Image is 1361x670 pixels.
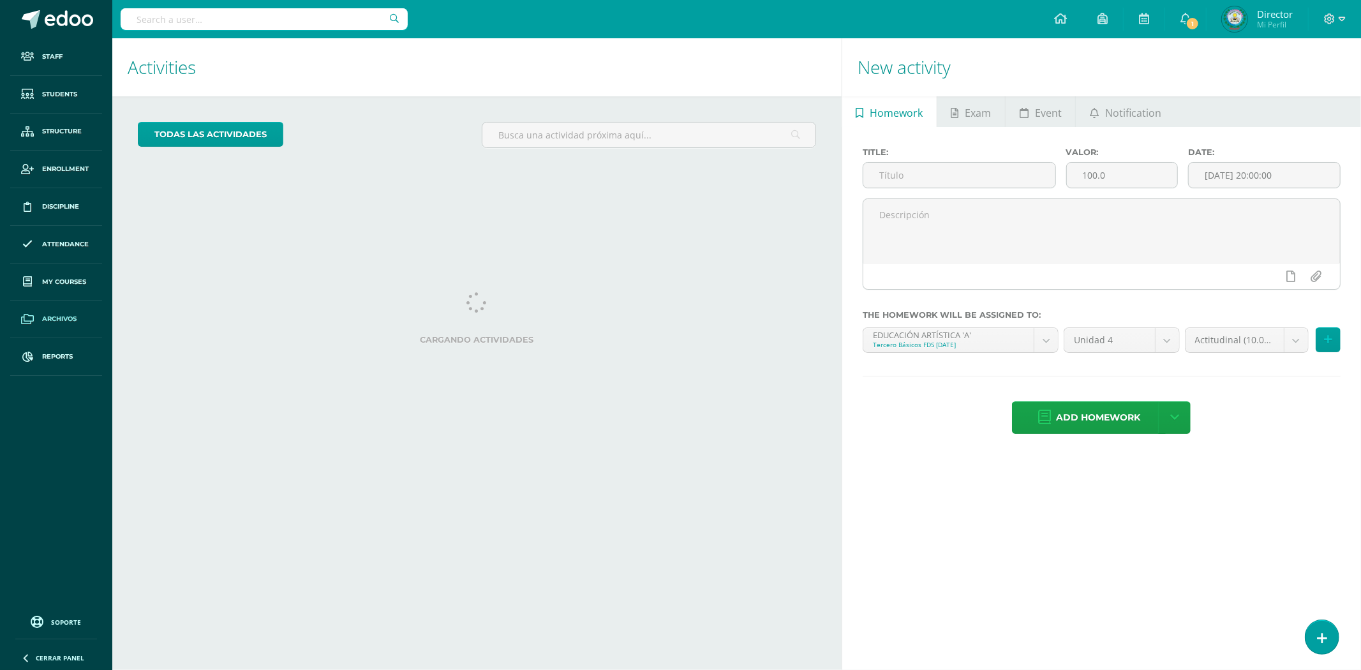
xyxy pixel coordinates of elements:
[121,8,408,30] input: Search a user…
[42,126,82,137] span: Structure
[1186,17,1200,31] span: 1
[873,328,1024,340] div: EDUCACIÓN ARTÍSTICA 'A'
[1066,147,1178,157] label: Valor:
[863,310,1341,320] label: The homework will be assigned to:
[42,239,89,249] span: Attendance
[1074,328,1145,352] span: Unidad 4
[1222,6,1247,32] img: 648d3fb031ec89f861c257ccece062c1.png
[15,613,97,630] a: Soporte
[52,618,82,627] span: Soporte
[42,277,86,287] span: My courses
[863,328,1058,352] a: EDUCACIÓN ARTÍSTICA 'A'Tercero Básicos FDS [DATE]
[937,96,1005,127] a: Exam
[42,52,63,62] span: Staff
[36,653,84,662] span: Cerrar panel
[10,226,102,264] a: Attendance
[42,202,79,212] span: Discipline
[10,188,102,226] a: Discipline
[10,76,102,114] a: Students
[138,335,816,345] label: Cargando actividades
[1067,163,1177,188] input: Puntos máximos
[1189,163,1340,188] input: Fecha de entrega
[965,98,992,128] span: Exam
[128,38,826,96] h1: Activities
[1076,96,1175,127] a: Notification
[842,96,937,127] a: Homework
[1257,19,1293,30] span: Mi Perfil
[863,147,1056,157] label: Title:
[858,38,1346,96] h1: New activity
[10,151,102,188] a: Enrollment
[42,89,77,100] span: Students
[10,264,102,301] a: My courses
[1257,8,1293,20] span: Director
[873,340,1024,349] div: Tercero Básicos FDS [DATE]
[1064,328,1179,352] a: Unidad 4
[1035,98,1062,128] span: Event
[42,314,77,324] span: Archivos
[482,123,815,147] input: Busca una actividad próxima aquí...
[1105,98,1161,128] span: Notification
[870,98,923,128] span: Homework
[1195,328,1274,352] span: Actitudinal (10.0%)
[1188,147,1341,157] label: Date:
[1186,328,1308,352] a: Actitudinal (10.0%)
[42,164,89,174] span: Enrollment
[10,114,102,151] a: Structure
[138,122,283,147] a: todas las Actividades
[1006,96,1075,127] a: Event
[42,352,73,362] span: Reports
[10,338,102,376] a: Reports
[863,163,1055,188] input: Título
[1056,402,1140,433] span: Add homework
[10,301,102,338] a: Archivos
[10,38,102,76] a: Staff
